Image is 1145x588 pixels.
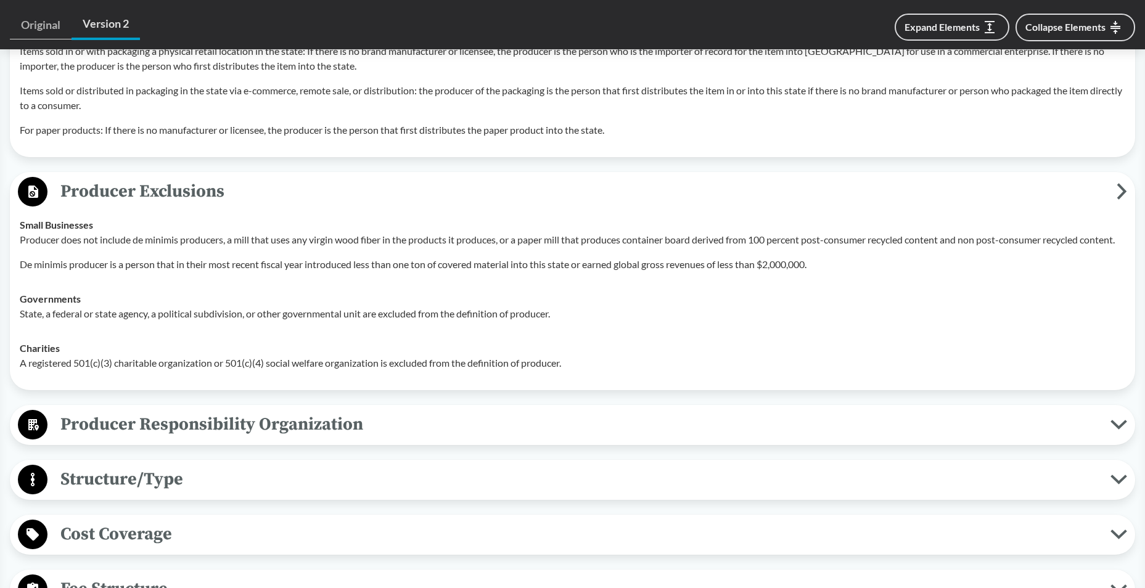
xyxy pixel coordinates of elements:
[20,257,1125,272] p: De minimis producer is a person that in their most recent fiscal year introduced less than one to...
[20,356,1125,370] p: A registered 501(c)(3) charitable organization or 501(c)(4) social welfare organization is exclud...
[14,464,1131,496] button: Structure/Type
[20,342,60,354] strong: Charities
[14,176,1131,208] button: Producer Exclusions
[20,232,1125,247] p: Producer does not include de minimis producers, a mill that uses any virgin wood fiber in the pro...
[20,219,93,231] strong: Small Businesses
[20,44,1125,73] p: Items sold in or with packaging a physical retail location in the state: If there is no brand man...
[1016,14,1135,41] button: Collapse Elements
[895,14,1009,41] button: Expand Elements
[72,10,140,40] a: Version 2
[47,178,1117,205] span: Producer Exclusions
[14,519,1131,550] button: Cost Coverage
[20,123,1125,137] p: For paper products: If there is no manufacturer or licensee, the producer is the person that firs...
[47,520,1110,548] span: Cost Coverage
[20,83,1125,113] p: Items sold or distributed in packaging in the state via e-commerce, remote sale, or distribution:...
[47,410,1110,438] span: Producer Responsibility Organization
[47,465,1110,493] span: Structure/Type
[20,306,1125,321] p: State, a federal or state agency, a political subdivision, or other governmental unit are exclude...
[10,11,72,39] a: Original
[14,409,1131,441] button: Producer Responsibility Organization
[20,293,81,304] strong: Governments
